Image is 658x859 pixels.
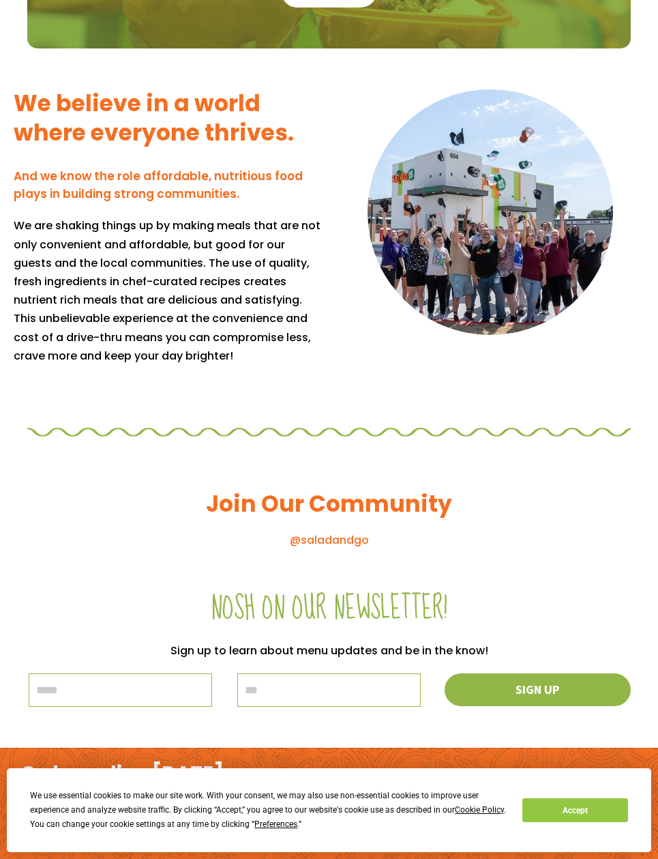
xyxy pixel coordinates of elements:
h2: Nosh on our newsletter! [27,589,631,628]
button: Sign up [445,673,631,706]
h3: We believe in a world where everyone thrives. [14,89,323,148]
h4: And we know the role affordable, nutritious food plays in building strong communities. [14,168,323,203]
p: Sign up to learn about menu updates and be in the know! [27,641,631,660]
div: We use essential cookies to make our site work. With your consent, we may also use non-essential ... [30,789,506,832]
span: Sign up [515,684,559,696]
span: Preferences [254,819,297,829]
a: @saladandgo [290,532,369,548]
div: Page 2 [14,216,323,365]
img: DSC02078 copy [368,89,613,335]
h3: Join Our Community [27,490,631,519]
div: Cookie Consent Prompt [7,768,651,852]
span: Cookie Policy [455,805,504,815]
h2: Order online [DATE] [20,761,224,787]
p: We are shaking things up by making meals that are not only convenient and affordable, but good fo... [14,216,323,365]
button: Accept [522,798,627,822]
